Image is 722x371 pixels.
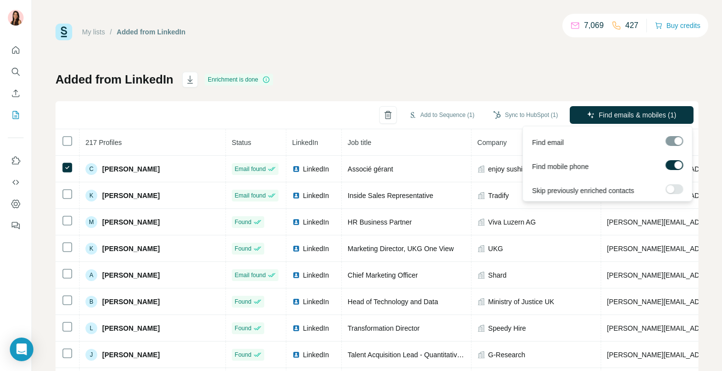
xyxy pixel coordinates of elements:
span: Found [235,324,251,333]
span: Find email [532,138,564,147]
span: Tradify [488,191,509,200]
button: Buy credits [655,19,700,32]
span: LinkedIn [303,297,329,307]
span: Chief Marketing Officer [348,271,418,279]
span: Talent Acquisition Lead - Quantitative Research [348,351,492,359]
img: LinkedIn logo [292,351,300,359]
button: Quick start [8,41,24,59]
span: Transformation Director [348,324,420,332]
span: G-Research [488,350,525,360]
span: Find mobile phone [532,162,588,171]
div: K [85,243,97,255]
img: Surfe Logo [56,24,72,40]
button: Sync to HubSpot (1) [486,108,565,122]
span: enjoy sushi [488,164,523,174]
span: [PERSON_NAME] [102,191,160,200]
span: [PERSON_NAME] [102,350,160,360]
button: Find emails & mobiles (1) [570,106,694,124]
span: Company [477,139,507,146]
span: Job title [348,139,371,146]
div: C [85,163,97,175]
span: Associé gérant [348,165,393,173]
button: Dashboard [8,195,24,213]
span: [PERSON_NAME] [102,164,160,174]
span: Viva Luzern AG [488,217,536,227]
span: LinkedIn [303,270,329,280]
img: LinkedIn logo [292,271,300,279]
li: / [110,27,112,37]
span: [PERSON_NAME] [102,270,160,280]
span: [PERSON_NAME] [102,244,160,254]
div: K [85,190,97,201]
button: Search [8,63,24,81]
span: Found [235,244,251,253]
span: LinkedIn [303,217,329,227]
span: UKG [488,244,503,254]
span: Email found [235,165,266,173]
img: LinkedIn logo [292,298,300,306]
div: A [85,269,97,281]
span: Email found [235,271,266,280]
div: J [85,349,97,361]
span: Find emails & mobiles (1) [599,110,676,120]
div: B [85,296,97,308]
span: Email found [235,191,266,200]
div: M [85,216,97,228]
span: LinkedIn [303,350,329,360]
div: L [85,322,97,334]
div: Added from LinkedIn [117,27,186,37]
span: LinkedIn [303,244,329,254]
img: LinkedIn logo [292,192,300,200]
span: LinkedIn [303,323,329,333]
button: Feedback [8,217,24,234]
div: Open Intercom Messenger [10,338,33,361]
span: [PERSON_NAME] [102,297,160,307]
img: LinkedIn logo [292,245,300,253]
button: Enrich CSV [8,85,24,102]
span: Found [235,297,251,306]
button: Use Surfe on LinkedIn [8,152,24,170]
span: Shard [488,270,506,280]
button: Use Surfe API [8,173,24,191]
a: My lists [82,28,105,36]
span: LinkedIn [303,164,329,174]
button: Add to Sequence (1) [402,108,481,122]
div: Enrichment is done [205,74,273,86]
img: LinkedIn logo [292,218,300,226]
span: Inside Sales Representative [348,192,433,200]
span: HR Business Partner [348,218,412,226]
span: LinkedIn [292,139,318,146]
img: LinkedIn logo [292,165,300,173]
span: Status [232,139,251,146]
span: Ministry of Justice UK [488,297,555,307]
span: Found [235,350,251,359]
span: Found [235,218,251,227]
span: Speedy Hire [488,323,526,333]
p: 427 [625,20,639,31]
span: Head of Technology and Data [348,298,438,306]
img: LinkedIn logo [292,324,300,332]
button: My lists [8,106,24,124]
span: Marketing Director, UKG One View [348,245,454,253]
span: 217 Profiles [85,139,122,146]
h1: Added from LinkedIn [56,72,173,87]
span: [PERSON_NAME] [102,217,160,227]
p: 7,069 [584,20,604,31]
span: LinkedIn [303,191,329,200]
span: [PERSON_NAME] [102,323,160,333]
img: Avatar [8,10,24,26]
span: Skip previously enriched contacts [532,186,634,196]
